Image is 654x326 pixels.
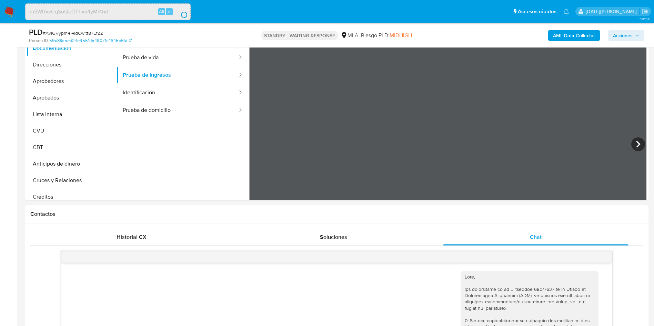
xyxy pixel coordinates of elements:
[27,139,113,156] button: CBT
[642,8,649,15] a: Salir
[43,30,103,36] span: # AvIGVypm4l4ldCwltt87EfZZ
[159,8,164,15] span: Alt
[174,7,188,17] button: search-icon
[548,30,600,41] button: AML Data Collector
[27,90,113,106] button: Aprobados
[361,32,412,39] span: Riesgo PLD:
[117,233,147,241] span: Historial CX
[613,30,633,41] span: Acciones
[27,123,113,139] button: CVU
[390,31,412,39] span: MIDHIGH
[640,16,651,22] span: 3.163.0
[29,38,48,44] b: Person ID
[49,38,132,44] a: 59d88a5ed24e9551d549071c4645e6fd
[27,106,113,123] button: Lista Interna
[320,233,347,241] span: Soluciones
[608,30,644,41] button: Acciones
[563,9,569,14] a: Notificaciones
[27,40,113,56] button: Documentación
[27,73,113,90] button: Aprobadores
[518,8,556,15] span: Accesos rápidos
[341,32,358,39] div: MLA
[553,30,595,41] b: AML Data Collector
[30,211,643,218] h1: Contactos
[530,233,542,241] span: Chat
[27,172,113,189] button: Cruces y Relaciones
[27,156,113,172] button: Anticipos de dinero
[26,7,190,16] input: Buscar usuario o caso...
[27,56,113,73] button: Direcciones
[29,27,43,38] b: PLD
[261,31,338,40] p: STANDBY - WAITING RESPONSE
[586,8,639,15] p: lucia.neglia@mercadolibre.com
[168,8,170,15] span: s
[27,189,113,205] button: Créditos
